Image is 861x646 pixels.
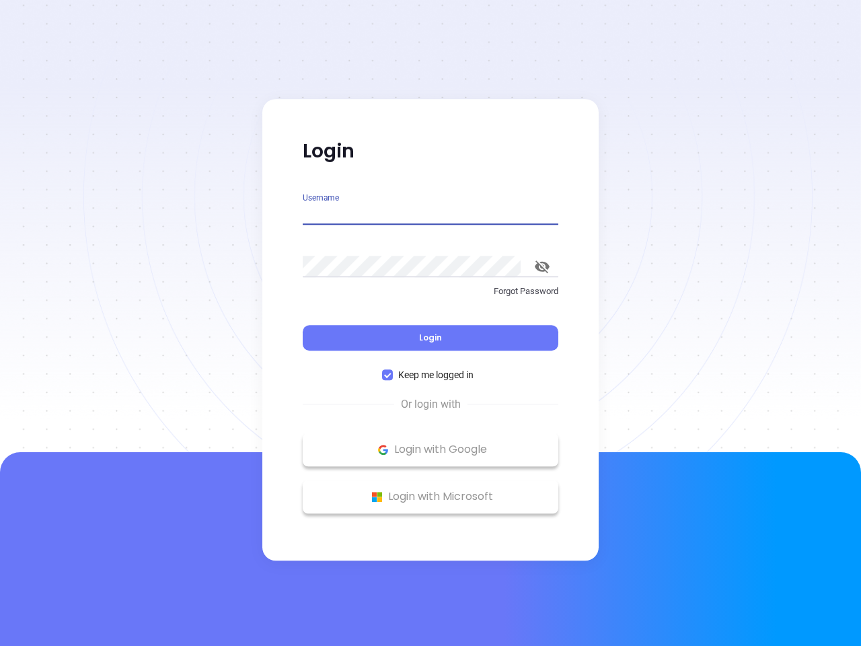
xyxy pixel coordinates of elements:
[303,433,558,466] button: Google Logo Login with Google
[303,480,558,513] button: Microsoft Logo Login with Microsoft
[419,332,442,343] span: Login
[303,139,558,164] p: Login
[369,489,385,505] img: Microsoft Logo
[394,396,467,412] span: Or login with
[303,285,558,298] p: Forgot Password
[375,441,391,458] img: Google Logo
[303,194,339,202] label: Username
[303,325,558,351] button: Login
[303,285,558,309] a: Forgot Password
[309,487,552,507] p: Login with Microsoft
[309,439,552,460] p: Login with Google
[393,367,479,382] span: Keep me logged in
[526,250,558,283] button: toggle password visibility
